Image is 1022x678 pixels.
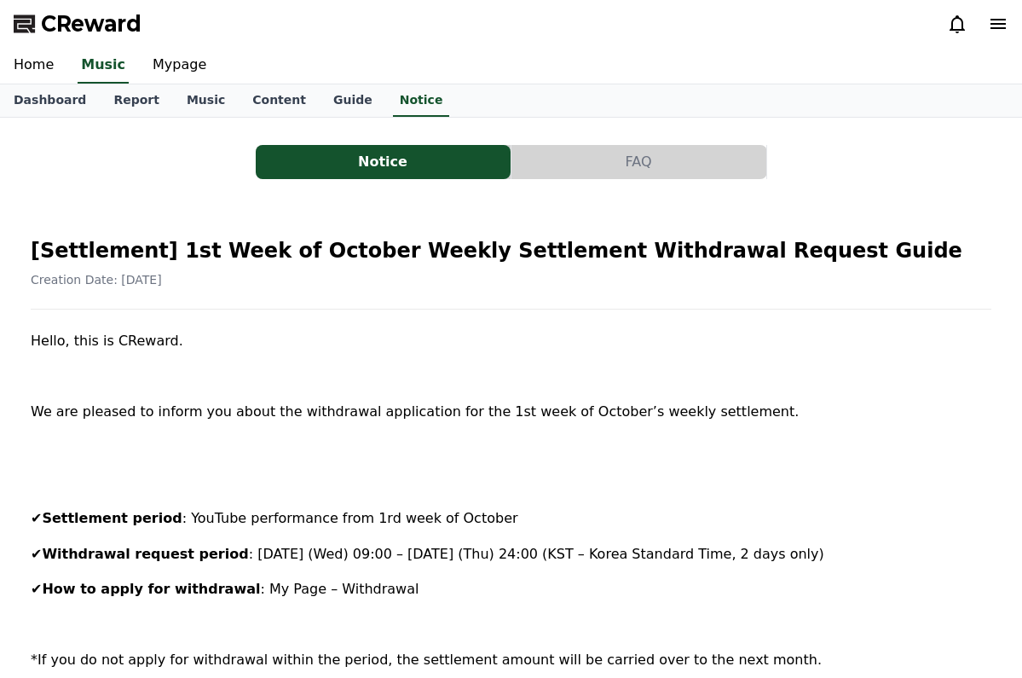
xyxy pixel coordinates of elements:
a: Content [239,84,320,117]
span: ✔ [31,546,42,562]
span: : YouTube performance from 1rd week of October [182,510,518,526]
strong: Withdrawal request period [42,546,248,562]
span: We are pleased to inform you about the withdrawal application for the 1st week of October’s weekl... [31,403,799,420]
a: Music [173,84,239,117]
a: Guide [320,84,386,117]
a: Notice [256,145,511,179]
span: CReward [41,10,141,38]
span: : [DATE] (Wed) 09:00 – [DATE] (Thu) 24:00 (KST – Korea Standard Time, 2 days only) [249,546,824,562]
span: ✔ [31,581,42,597]
strong: Settlement period [42,510,182,526]
button: FAQ [511,145,766,179]
a: FAQ [511,145,767,179]
strong: How to apply for withdrawal [42,581,260,597]
a: Mypage [139,48,220,84]
span: : My Page – Withdrawal [260,581,419,597]
span: Hello, this is CReward. [31,333,183,349]
span: *If you do not apply for withdrawal within the period, the settlement amount will be carried over... [31,652,822,668]
a: Notice [393,84,450,117]
span: ✔ [31,510,42,526]
a: CReward [14,10,141,38]
h2: [Settlement] 1st Week of October Weekly Settlement Withdrawal Request Guide [31,237,991,264]
a: Music [78,48,129,84]
a: Report [100,84,173,117]
button: Notice [256,145,511,179]
span: Creation Date: [DATE] [31,273,162,287]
